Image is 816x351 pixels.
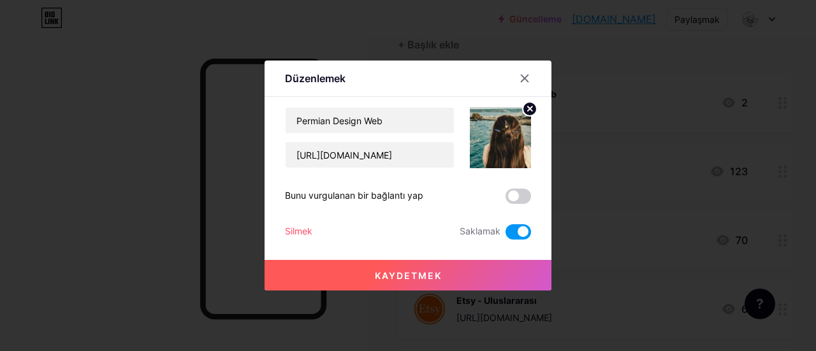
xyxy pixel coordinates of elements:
[286,142,454,168] input: URL
[375,270,442,281] font: Kaydetmek
[285,190,423,201] font: Bunu vurgulanan bir bağlantı yap
[470,107,531,168] img: bağlantı_küçük_resim
[286,108,454,133] input: Başlık
[265,260,551,290] button: Kaydetmek
[460,226,500,236] font: Saklamak
[285,72,346,85] font: Düzenlemek
[285,226,312,236] font: Silmek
